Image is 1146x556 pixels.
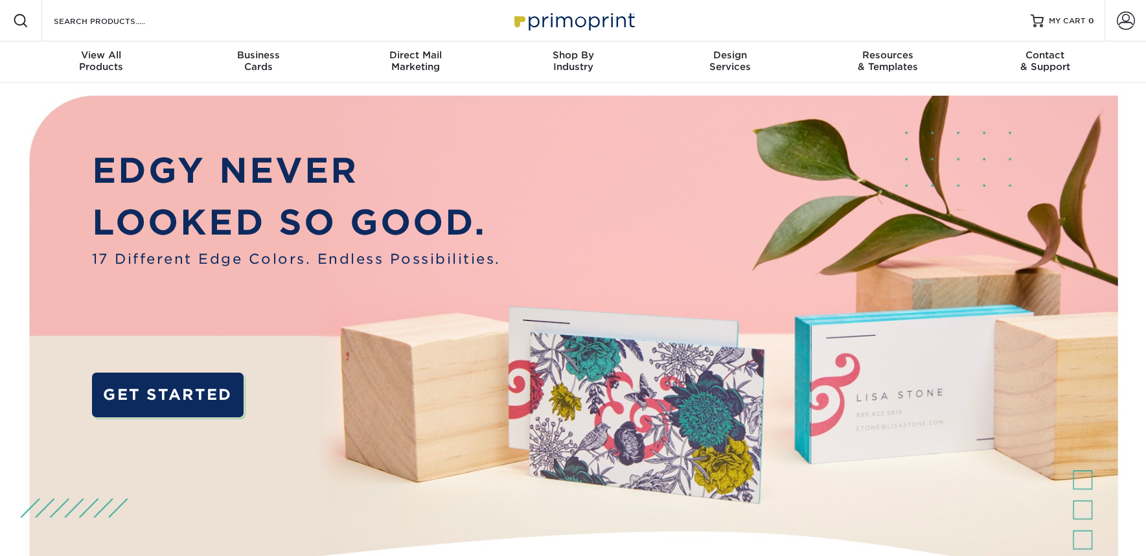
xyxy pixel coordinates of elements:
[179,49,337,73] div: Cards
[967,49,1124,73] div: & Support
[652,49,809,61] span: Design
[92,197,501,249] p: LOOKED SO GOOD.
[967,49,1124,61] span: Contact
[337,41,494,83] a: Direct MailMarketing
[652,41,809,83] a: DesignServices
[809,49,967,61] span: Resources
[92,373,244,418] a: GET STARTED
[494,49,652,73] div: Industry
[92,145,501,197] p: EDGY NEVER
[337,49,494,61] span: Direct Mail
[967,41,1124,83] a: Contact& Support
[1049,16,1086,27] span: MY CART
[337,49,494,73] div: Marketing
[179,41,337,83] a: BusinessCards
[652,49,809,73] div: Services
[494,49,652,61] span: Shop By
[92,249,501,270] span: 17 Different Edge Colors. Endless Possibilities.
[52,13,179,29] input: SEARCH PRODUCTS.....
[809,49,967,73] div: & Templates
[494,41,652,83] a: Shop ByIndustry
[179,49,337,61] span: Business
[1088,16,1094,25] span: 0
[23,49,180,73] div: Products
[23,49,180,61] span: View All
[809,41,967,83] a: Resources& Templates
[509,6,638,34] img: Primoprint
[23,41,180,83] a: View AllProducts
